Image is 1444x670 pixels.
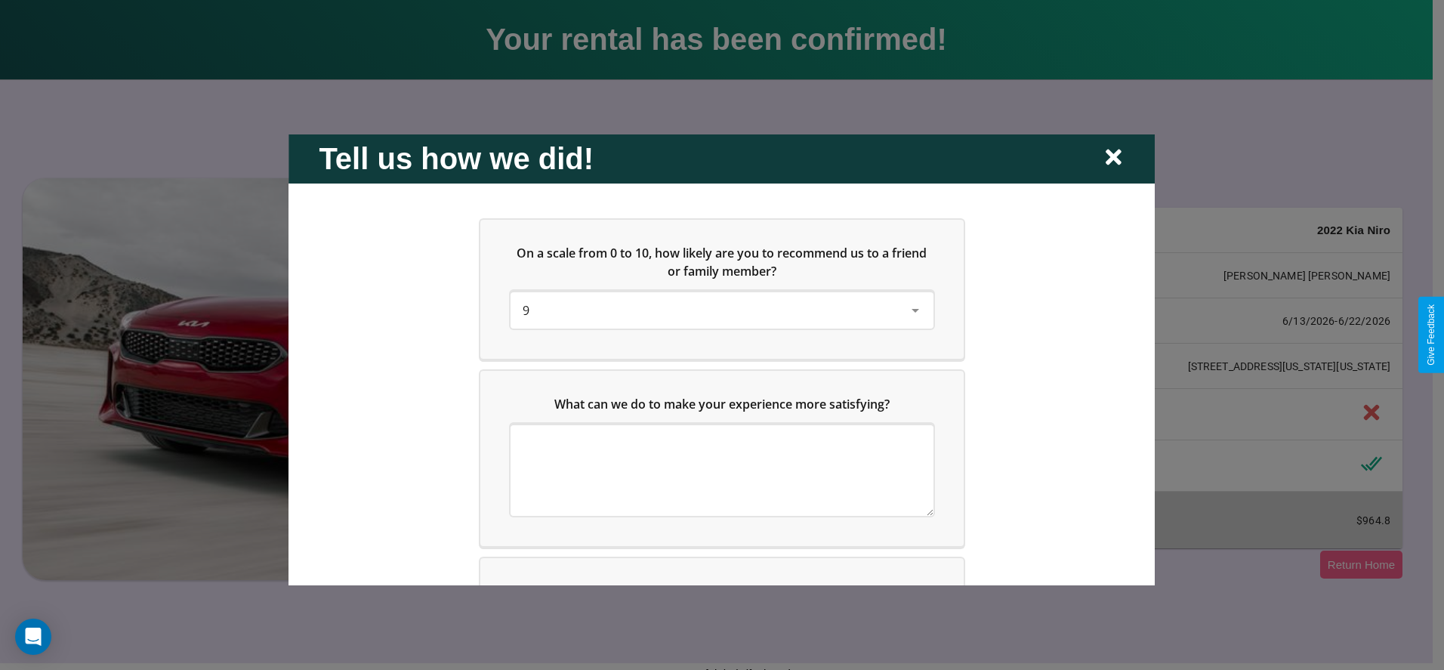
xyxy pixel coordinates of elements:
[319,141,594,175] h2: Tell us how we did!
[1426,304,1436,366] div: Give Feedback
[523,301,529,318] span: 9
[554,395,890,412] span: What can we do to make your experience more satisfying?
[517,244,930,279] span: On a scale from 0 to 10, how likely are you to recommend us to a friend or family member?
[511,243,933,279] h5: On a scale from 0 to 10, how likely are you to recommend us to a friend or family member?
[511,292,933,328] div: On a scale from 0 to 10, how likely are you to recommend us to a friend or family member?
[526,582,909,599] span: Which of the following features do you value the most in a vehicle?
[480,219,964,358] div: On a scale from 0 to 10, how likely are you to recommend us to a friend or family member?
[15,619,51,655] div: Open Intercom Messenger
